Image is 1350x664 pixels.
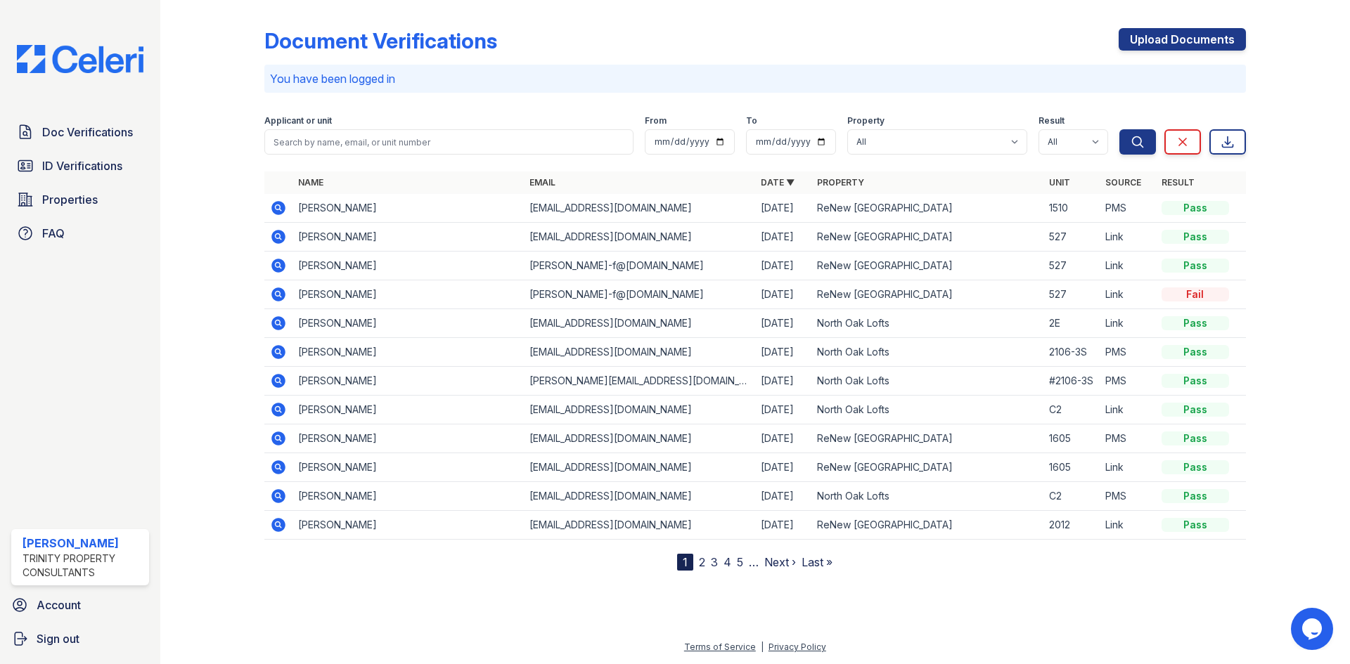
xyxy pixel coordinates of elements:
a: Properties [11,185,149,214]
td: 527 [1043,280,1100,309]
td: [EMAIL_ADDRESS][DOMAIN_NAME] [524,396,755,424]
span: ID Verifications [42,157,122,174]
button: Sign out [6,625,155,653]
div: Fail [1162,287,1229,301]
div: Trinity Property Consultants [22,552,143,580]
td: 1510 [1043,194,1100,223]
a: Unit [1049,177,1070,188]
td: [EMAIL_ADDRESS][DOMAIN_NAME] [524,424,755,453]
td: North Oak Lofts [811,338,1043,367]
td: #2106-3S [1043,367,1100,396]
a: Date ▼ [761,177,795,188]
td: ReNew [GEOGRAPHIC_DATA] [811,252,1043,280]
td: Link [1100,511,1156,540]
div: Pass [1162,489,1229,503]
td: [DATE] [755,252,811,280]
td: [PERSON_NAME] [292,396,524,424]
td: Link [1100,396,1156,424]
a: Last » [802,555,832,569]
iframe: chat widget [1291,608,1336,650]
a: Privacy Policy [769,642,826,652]
td: [EMAIL_ADDRESS][DOMAIN_NAME] [524,482,755,511]
td: [EMAIL_ADDRESS][DOMAIN_NAME] [524,453,755,482]
a: Property [817,177,864,188]
a: Next › [764,555,796,569]
td: Link [1100,223,1156,252]
span: Properties [42,191,98,208]
td: [DATE] [755,309,811,338]
td: ReNew [GEOGRAPHIC_DATA] [811,280,1043,309]
div: Document Verifications [264,28,497,53]
td: [DATE] [755,482,811,511]
a: Result [1162,177,1195,188]
span: Account [37,597,81,613]
div: [PERSON_NAME] [22,535,143,552]
td: [PERSON_NAME]-f@[DOMAIN_NAME] [524,252,755,280]
td: 1605 [1043,424,1100,453]
td: C2 [1043,482,1100,511]
input: Search by name, email, or unit number [264,129,634,155]
td: [EMAIL_ADDRESS][DOMAIN_NAME] [524,194,755,223]
a: Doc Verifications [11,118,149,146]
td: Link [1100,252,1156,280]
span: FAQ [42,225,65,242]
td: North Oak Lofts [811,396,1043,424]
a: Terms of Service [684,642,756,652]
td: [DATE] [755,511,811,540]
td: 2E [1043,309,1100,338]
td: [PERSON_NAME] [292,482,524,511]
div: Pass [1162,403,1229,417]
td: C2 [1043,396,1100,424]
td: PMS [1100,194,1156,223]
td: [DATE] [755,367,811,396]
td: North Oak Lofts [811,309,1043,338]
label: From [645,115,667,126]
td: [PERSON_NAME] [292,194,524,223]
td: North Oak Lofts [811,482,1043,511]
td: PMS [1100,338,1156,367]
td: [DATE] [755,194,811,223]
a: Source [1105,177,1141,188]
a: FAQ [11,219,149,247]
td: ReNew [GEOGRAPHIC_DATA] [811,511,1043,540]
a: Account [6,591,155,619]
label: To [746,115,757,126]
div: 1 [677,554,693,571]
div: Pass [1162,201,1229,215]
td: [DATE] [755,280,811,309]
img: CE_Logo_Blue-a8612792a0a2168367f1c8372b55b34899dd931a85d93a1a3d3e32e68fde9ad4.png [6,45,155,73]
td: [PERSON_NAME] [292,453,524,482]
td: PMS [1100,424,1156,453]
td: Link [1100,280,1156,309]
td: North Oak Lofts [811,367,1043,396]
a: 4 [724,555,731,569]
td: [DATE] [755,223,811,252]
div: Pass [1162,518,1229,532]
td: [DATE] [755,453,811,482]
td: PMS [1100,482,1156,511]
td: 1605 [1043,453,1100,482]
td: ReNew [GEOGRAPHIC_DATA] [811,223,1043,252]
td: ReNew [GEOGRAPHIC_DATA] [811,194,1043,223]
div: Pass [1162,259,1229,273]
td: [PERSON_NAME]-f@[DOMAIN_NAME] [524,280,755,309]
div: Pass [1162,345,1229,359]
td: [EMAIL_ADDRESS][DOMAIN_NAME] [524,223,755,252]
a: 5 [737,555,743,569]
div: Pass [1162,316,1229,330]
td: [PERSON_NAME] [292,338,524,367]
td: [EMAIL_ADDRESS][DOMAIN_NAME] [524,511,755,540]
label: Property [847,115,885,126]
td: 2106-3S [1043,338,1100,367]
label: Applicant or unit [264,115,332,126]
td: Link [1100,453,1156,482]
td: [DATE] [755,396,811,424]
td: [PERSON_NAME] [292,424,524,453]
td: [PERSON_NAME] [292,511,524,540]
div: Pass [1162,230,1229,244]
div: | [761,642,764,652]
a: Email [529,177,555,188]
a: ID Verifications [11,152,149,180]
a: Name [298,177,323,188]
td: [PERSON_NAME][EMAIL_ADDRESS][DOMAIN_NAME] [524,367,755,396]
